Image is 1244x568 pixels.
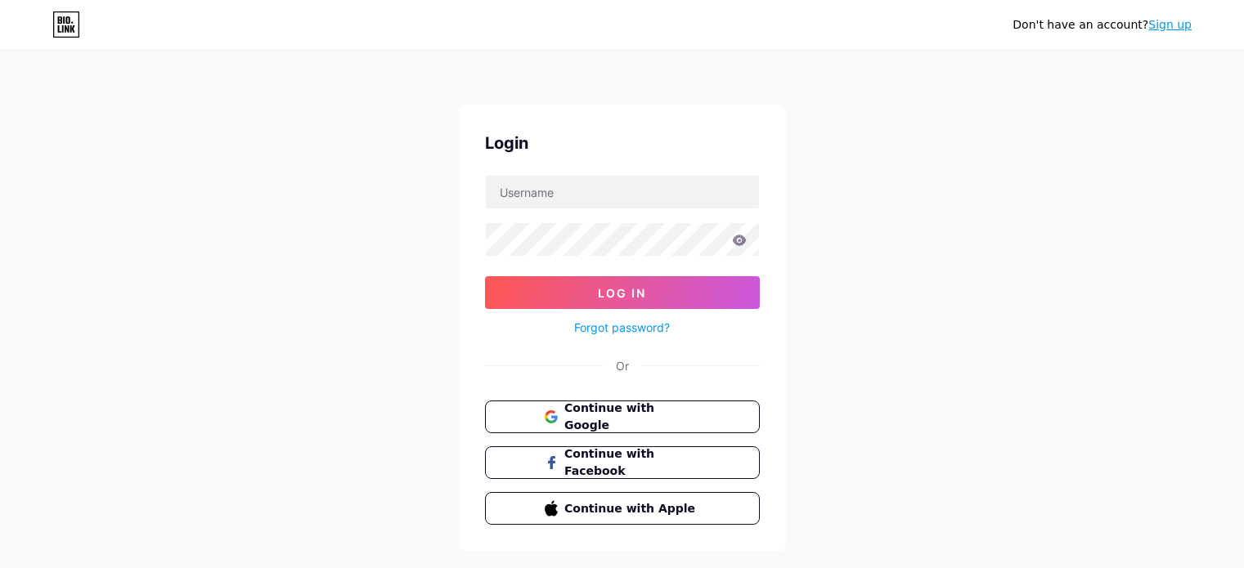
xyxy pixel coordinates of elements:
[1148,18,1192,31] a: Sign up
[574,319,670,336] a: Forgot password?
[485,446,760,479] button: Continue with Facebook
[485,492,760,525] button: Continue with Apple
[486,176,759,208] input: Username
[485,131,760,155] div: Login
[485,276,760,309] button: Log In
[1013,16,1192,34] div: Don't have an account?
[616,357,629,374] div: Or
[485,400,760,433] button: Continue with Google
[564,400,699,434] span: Continue with Google
[564,445,699,480] span: Continue with Facebook
[564,500,699,517] span: Continue with Apple
[598,286,646,300] span: Log In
